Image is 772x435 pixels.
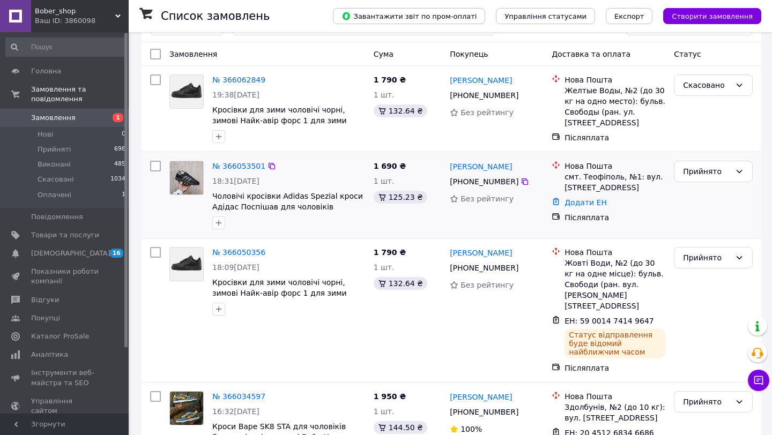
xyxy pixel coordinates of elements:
[169,50,217,58] span: Замовлення
[448,260,521,275] div: [PHONE_NUMBER]
[342,11,477,21] span: Завантажити звіт по пром-оплаті
[374,76,406,84] span: 1 790 ₴
[38,145,71,154] span: Прийняті
[674,50,701,58] span: Статус
[31,350,68,359] span: Аналітика
[374,263,395,272] span: 1 шт.
[461,108,514,117] span: Без рейтингу
[169,161,204,195] a: Фото товару
[31,295,59,305] span: Відгуки
[448,404,521,419] div: [PHONE_NUMBER]
[374,191,427,204] div: 125.23 ₴
[448,174,521,189] div: [PHONE_NUMBER]
[31,368,99,387] span: Інструменти веб-майстра та SEO
[672,12,753,20] span: Створити замовлення
[31,249,110,258] span: [DEMOGRAPHIC_DATA]
[565,74,665,85] div: Нова Пошта
[38,130,53,139] span: Нові
[114,145,125,154] span: 698
[565,85,665,128] div: Желтые Воды, №2 (до 30 кг на одно место): бульв. Свободы (ран. ул. [STREET_ADDRESS]
[110,249,123,258] span: 16
[552,50,630,58] span: Доставка та оплата
[31,212,83,222] span: Повідомлення
[122,130,125,139] span: 0
[683,396,731,408] div: Прийнято
[212,263,259,272] span: 18:09[DATE]
[374,104,427,117] div: 132.64 ₴
[5,37,127,57] input: Пошук
[110,175,125,184] span: 1034
[212,407,259,416] span: 16:32[DATE]
[565,391,665,402] div: Нова Пошта
[565,363,665,373] div: Післяплата
[31,267,99,286] span: Показники роботи компанії
[212,392,265,401] a: № 366034597
[31,396,99,416] span: Управління сайтом
[212,162,265,170] a: № 366053501
[212,177,259,185] span: 18:31[DATE]
[374,248,406,257] span: 1 790 ₴
[212,248,265,257] a: № 366050356
[748,370,769,391] button: Чат з покупцем
[374,421,427,434] div: 144.50 ₴
[565,198,607,207] a: Додати ЕН
[450,247,512,258] a: [PERSON_NAME]
[212,76,265,84] a: № 366062849
[31,230,99,240] span: Товари та послуги
[565,317,654,325] span: ЕН: 59 0014 7414 9647
[450,392,512,402] a: [PERSON_NAME]
[38,160,71,169] span: Виконані
[161,10,270,22] h1: Список замовлень
[565,161,665,171] div: Нова Пошта
[35,6,115,16] span: Bober_shop
[565,328,665,358] div: Статус відправлення буде відомий найближчим часом
[606,8,653,24] button: Експорт
[683,166,731,177] div: Прийнято
[170,392,203,425] img: Фото товару
[31,313,60,323] span: Покупці
[169,247,204,281] a: Фото товару
[461,425,482,433] span: 100%
[170,75,203,108] img: Фото товару
[38,175,74,184] span: Скасовані
[31,85,129,104] span: Замовлення та повідомлення
[461,281,514,289] span: Без рейтингу
[565,402,665,423] div: Здолбунів, №2 (до 10 кг): вул. [STREET_ADDRESS]
[169,391,204,425] a: Фото товару
[461,194,514,203] span: Без рейтингу
[565,132,665,143] div: Післяплата
[31,66,61,76] span: Головна
[565,247,665,258] div: Нова Пошта
[170,247,203,281] img: Фото товару
[683,79,731,91] div: Скасовано
[450,50,488,58] span: Покупець
[212,192,363,222] a: Чоловічі кросівки Adidas Spezial кроси Адідас Поспішав для чоловіків стильні легкі замша кеди чор...
[504,12,587,20] span: Управління статусами
[122,190,125,200] span: 1
[31,332,89,341] span: Каталог ProSale
[35,16,129,26] div: Ваш ID: 3860098
[450,75,512,86] a: [PERSON_NAME]
[38,190,71,200] span: Оплачені
[169,74,204,109] a: Фото товару
[683,252,731,264] div: Прийнято
[333,8,485,24] button: Завантажити звіт по пром-оплаті
[170,161,203,194] img: Фото товару
[374,162,406,170] span: 1 690 ₴
[448,88,521,103] div: [PHONE_NUMBER]
[31,113,76,123] span: Замовлення
[565,212,665,223] div: Післяплата
[565,258,665,311] div: Жовті Води, №2 (до 30 кг на одне місце): бульв. Свободи (ран. вул. [PERSON_NAME][STREET_ADDRESS]
[212,106,347,136] a: Кросівки для зими чоловічі чорні, зимові Найк-авір форс 1 для зими шкіра теплі Nike Air Force 1 39
[374,50,394,58] span: Cума
[450,161,512,172] a: [PERSON_NAME]
[113,113,123,122] span: 1
[212,278,347,308] a: Кросівки для зими чоловічі чорні, зимові Найк-авір форс 1 для зими шкіра теплі Nike Air Force 1 39
[652,11,761,20] a: Створити замовлення
[374,407,395,416] span: 1 шт.
[663,8,761,24] button: Створити замовлення
[565,171,665,193] div: смт. Теофіполь, №1: вул. [STREET_ADDRESS]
